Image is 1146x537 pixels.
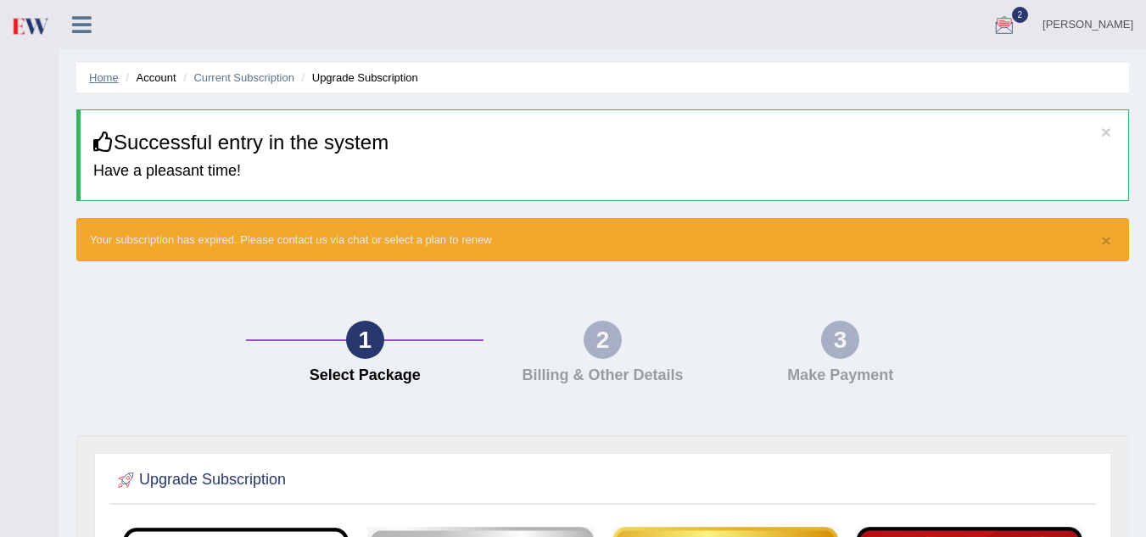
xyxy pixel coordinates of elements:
[121,70,176,86] li: Account
[346,321,384,359] div: 1
[93,131,1115,154] h3: Successful entry in the system
[1101,123,1111,141] button: ×
[1101,232,1111,249] button: ×
[93,163,1115,180] h4: Have a pleasant time!
[254,367,475,384] h4: Select Package
[730,367,951,384] h4: Make Payment
[114,467,286,493] h2: Upgrade Subscription
[89,71,119,84] a: Home
[193,71,294,84] a: Current Subscription
[821,321,859,359] div: 3
[492,367,713,384] h4: Billing & Other Details
[76,218,1129,261] div: Your subscription has expired. Please contact us via chat or select a plan to renew
[1012,7,1029,23] span: 2
[584,321,622,359] div: 2
[298,70,418,86] li: Upgrade Subscription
